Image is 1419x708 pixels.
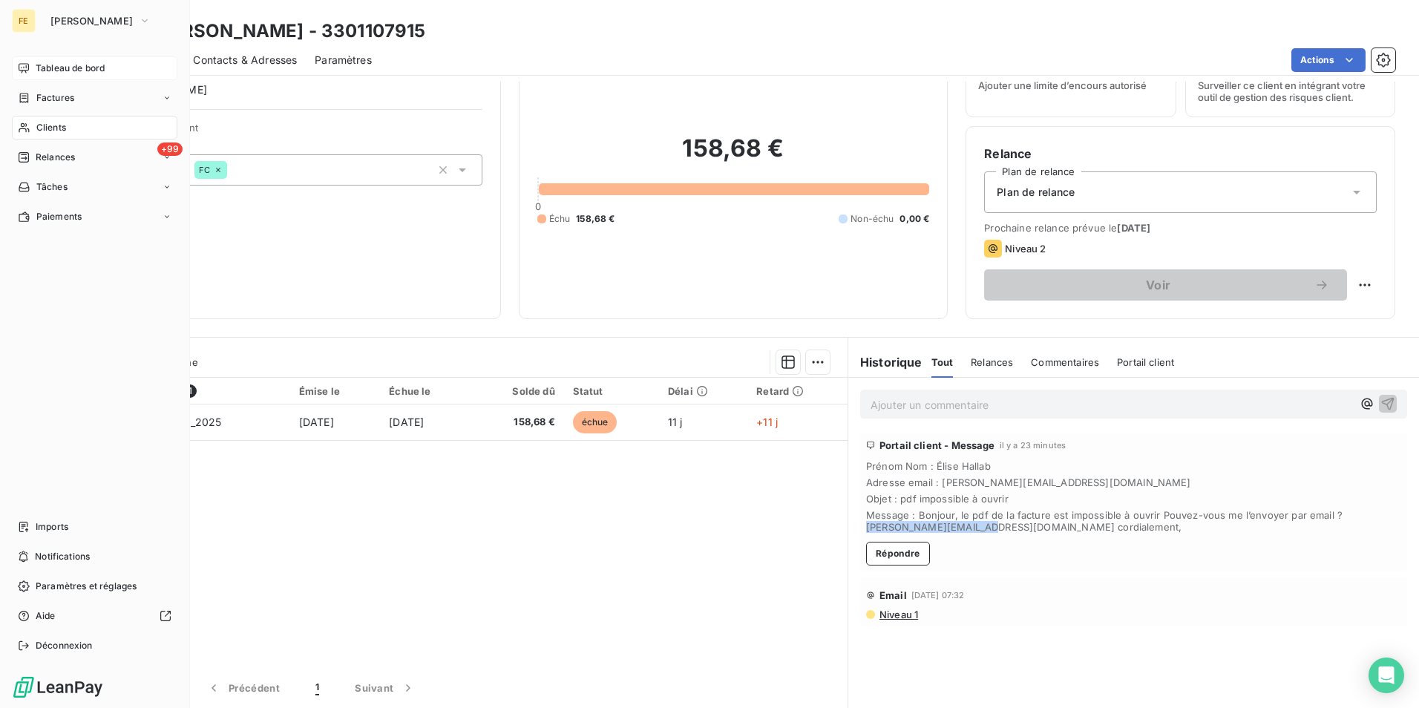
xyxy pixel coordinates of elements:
span: [PERSON_NAME] [50,15,133,27]
span: Relances [36,151,75,164]
span: Plan de relance [997,185,1075,200]
div: FE [12,9,36,33]
span: Imports [36,520,68,534]
span: +99 [157,142,183,156]
span: Paramètres et réglages [36,580,137,593]
span: Aide [36,609,56,623]
span: Échu [549,212,571,226]
div: Open Intercom Messenger [1369,658,1404,693]
span: Email [879,589,907,601]
span: 1 [183,384,197,398]
span: [DATE] 07:32 [911,591,965,600]
span: 0,00 € [899,212,929,226]
span: [DATE] [299,416,334,428]
h2: 158,68 € [537,134,930,178]
div: Référence [127,384,281,398]
span: 1 [315,681,319,695]
span: Surveiller ce client en intégrant votre outil de gestion des risques client. [1198,79,1383,103]
div: Émise le [299,385,371,397]
span: Clients [36,121,66,134]
span: Propriétés Client [119,122,482,142]
button: Suivant [337,672,433,704]
div: Solde dû [480,385,554,397]
span: Tâches [36,180,68,194]
h3: EI [PERSON_NAME] - 3301107915 [131,18,425,45]
span: 158,68 € [576,212,615,226]
button: Voir [984,269,1347,301]
div: Retard [756,385,839,397]
span: 11 j [668,416,683,428]
span: Paiements [36,210,82,223]
span: Tout [931,356,954,368]
h6: Historique [848,353,922,371]
span: Voir [1002,279,1314,291]
span: 0 [535,200,541,212]
span: il y a 23 minutes [1000,441,1066,450]
span: +11 j [756,416,778,428]
span: Tableau de bord [36,62,105,75]
button: Actions [1291,48,1366,72]
span: Relances [971,356,1013,368]
h6: Relance [984,145,1377,163]
span: Portail client [1117,356,1174,368]
span: Prochaine relance prévue le [984,222,1377,234]
span: échue [573,411,617,433]
span: Adresse email : [PERSON_NAME][EMAIL_ADDRESS][DOMAIN_NAME] [866,476,1401,488]
span: [DATE] [1117,222,1150,234]
span: Non-échu [851,212,894,226]
a: Aide [12,604,177,628]
span: Objet : pdf impossible à ouvrir [866,493,1401,505]
div: Délai [668,385,738,397]
span: Message : Bonjour, le pdf de la facture est impossible à ouvrir Pouvez-vous me l’envoyer par emai... [866,509,1401,533]
span: Déconnexion [36,639,93,652]
span: Prénom Nom : Élise Hallab [866,460,1401,472]
button: Répondre [866,542,930,566]
span: Niveau 2 [1005,243,1046,255]
span: FC [199,165,210,174]
button: Précédent [189,672,298,704]
span: Ajouter une limite d’encours autorisé [978,79,1147,91]
span: [DATE] [389,416,424,428]
div: Échue le [389,385,462,397]
span: Niveau 1 [878,609,918,620]
span: Contacts & Adresses [193,53,297,68]
span: Notifications [35,550,90,563]
span: Factures [36,91,74,105]
span: Paramètres [315,53,372,68]
span: Portail client - Message [879,439,995,451]
span: Commentaires [1031,356,1099,368]
button: 1 [298,672,337,704]
div: Statut [573,385,650,397]
input: Ajouter une valeur [227,163,239,177]
img: Logo LeanPay [12,675,104,699]
span: 158,68 € [480,415,554,430]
